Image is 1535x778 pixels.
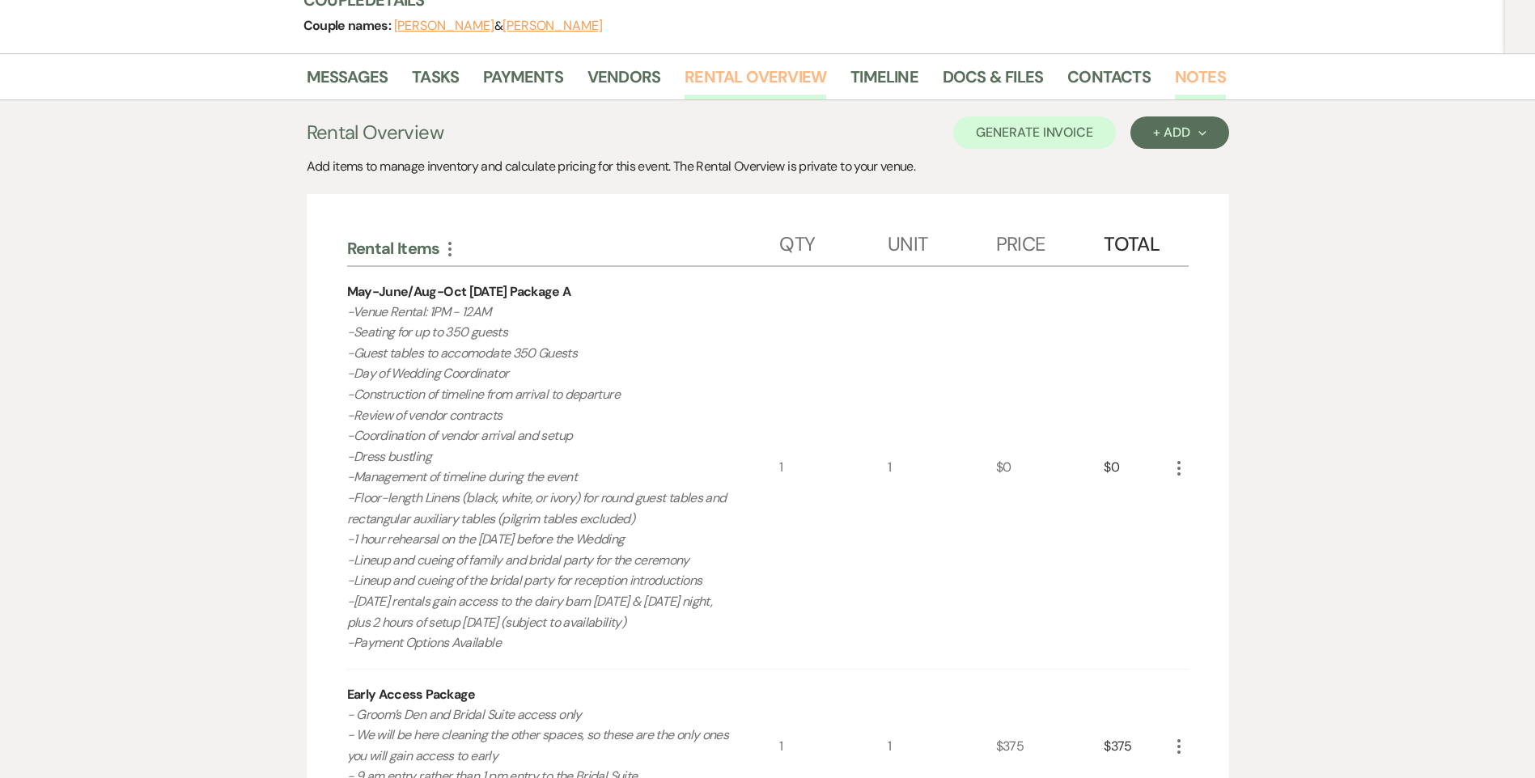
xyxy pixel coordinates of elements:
[307,64,388,99] a: Messages
[347,302,736,653] p: -Venue Rental: 1PM - 12AM -Seating for up to 350 guests -Guest tables to accomodate 350 Guests -D...
[996,217,1105,265] div: Price
[347,238,780,259] div: Rental Items
[307,157,1229,176] div: Add items to manage inventory and calculate pricing for this event. The Rental Overview is privat...
[483,64,563,99] a: Payments
[502,19,603,32] button: [PERSON_NAME]
[1130,116,1228,149] button: + Add
[1067,64,1151,99] a: Contacts
[394,18,603,34] span: &
[412,64,459,99] a: Tasks
[996,267,1105,669] div: $0
[1104,217,1168,265] div: Total
[394,19,494,32] button: [PERSON_NAME]
[1175,64,1226,99] a: Notes
[888,267,996,669] div: 1
[587,64,660,99] a: Vendors
[888,217,996,265] div: Unit
[850,64,918,99] a: Timeline
[1104,267,1168,669] div: $0
[303,17,394,34] span: Couple names:
[779,217,888,265] div: Qty
[307,118,443,147] h3: Rental Overview
[943,64,1043,99] a: Docs & Files
[953,116,1116,149] button: Generate Invoice
[1153,126,1206,139] div: + Add
[347,282,571,302] div: May-June/Aug-Oct [DATE] Package A
[779,267,888,669] div: 1
[685,64,826,99] a: Rental Overview
[347,685,476,704] div: Early Access Package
